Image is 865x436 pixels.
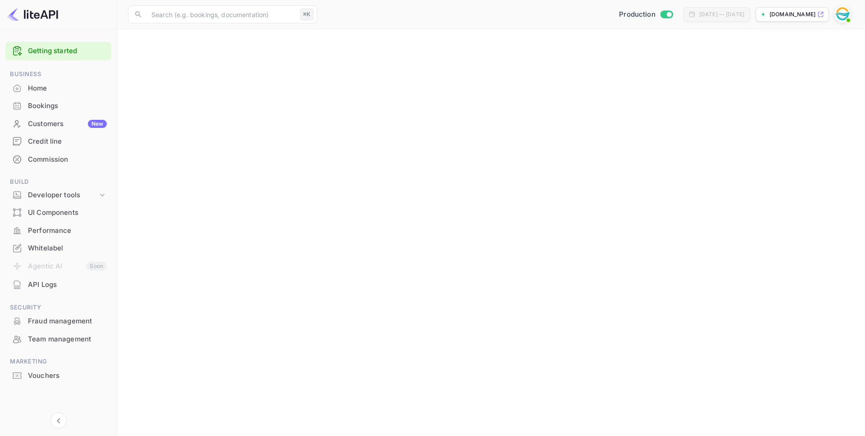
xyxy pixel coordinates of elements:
a: Commission [5,151,111,168]
div: Credit line [28,136,107,147]
a: Credit line [5,133,111,150]
div: Bookings [28,101,107,111]
a: UI Components [5,204,111,221]
a: Bookings [5,97,111,114]
div: CustomersNew [5,115,111,133]
div: Fraud management [28,316,107,327]
img: LiteAPI logo [7,7,58,22]
div: Developer tools [28,190,98,200]
div: Performance [28,226,107,236]
img: Oliver Mendez [835,7,850,22]
span: Security [5,303,111,313]
div: Whitelabel [5,240,111,257]
div: Team management [5,331,111,348]
div: Commission [28,154,107,165]
div: Home [28,83,107,94]
a: Home [5,80,111,96]
div: Vouchers [28,371,107,381]
a: Performance [5,222,111,239]
div: Performance [5,222,111,240]
a: Vouchers [5,367,111,384]
a: API Logs [5,276,111,293]
div: Switch to Sandbox mode [615,9,676,20]
span: Business [5,69,111,79]
div: Home [5,80,111,97]
span: Build [5,177,111,187]
div: UI Components [5,204,111,222]
a: Whitelabel [5,240,111,256]
div: API Logs [5,276,111,294]
a: CustomersNew [5,115,111,132]
div: Developer tools [5,187,111,203]
div: API Logs [28,280,107,290]
div: New [88,120,107,128]
div: Team management [28,334,107,345]
div: [DATE] — [DATE] [699,10,744,18]
div: UI Components [28,208,107,218]
div: Whitelabel [28,243,107,254]
div: Vouchers [5,367,111,385]
button: Collapse navigation [50,413,67,429]
div: Getting started [5,42,111,60]
div: Bookings [5,97,111,115]
div: Fraud management [5,313,111,330]
div: Customers [28,119,107,129]
a: Fraud management [5,313,111,329]
a: Team management [5,331,111,347]
p: [DOMAIN_NAME] [769,10,815,18]
div: ⌘K [300,9,314,20]
span: Marketing [5,357,111,367]
input: Search (e.g. bookings, documentation) [146,5,296,23]
span: Production [619,9,656,20]
a: Getting started [28,46,107,56]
